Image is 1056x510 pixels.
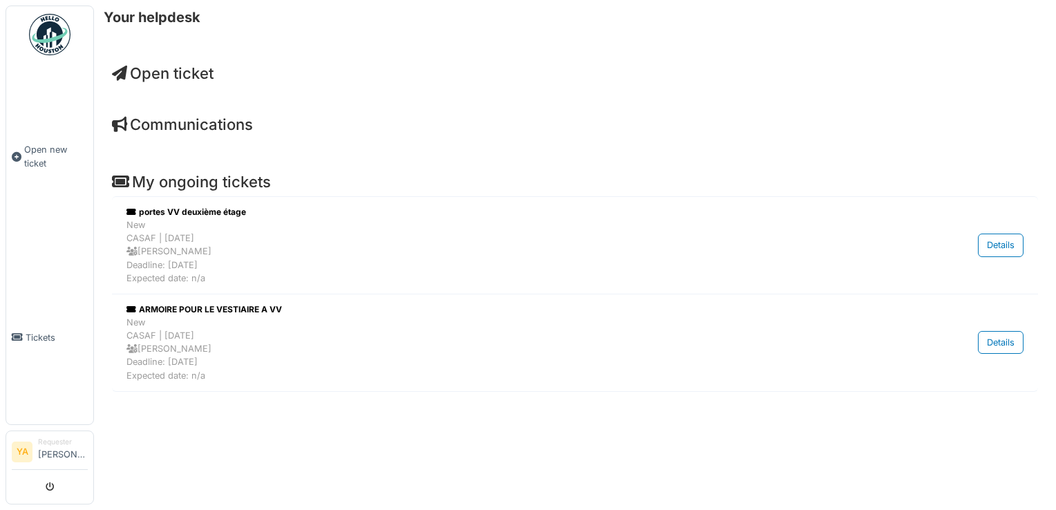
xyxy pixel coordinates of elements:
[104,9,200,26] h6: Your helpdesk
[126,316,880,382] div: New CASAF | [DATE] [PERSON_NAME] Deadline: [DATE] Expected date: n/a
[126,303,880,316] div: ARMOIRE POUR LE VESTIAIRE A VV
[38,437,88,466] li: [PERSON_NAME]
[12,442,32,462] li: YA
[978,234,1024,256] div: Details
[6,250,93,424] a: Tickets
[112,64,214,82] a: Open ticket
[24,143,88,169] span: Open new ticket
[126,206,880,218] div: portes VV deuxième étage
[112,115,1038,133] h4: Communications
[12,437,88,470] a: YA Requester[PERSON_NAME]
[123,300,1027,386] a: ARMOIRE POUR LE VESTIAIRE A VV NewCASAF | [DATE] [PERSON_NAME]Deadline: [DATE]Expected date: n/a ...
[38,437,88,447] div: Requester
[6,63,93,250] a: Open new ticket
[978,331,1024,354] div: Details
[123,202,1027,288] a: portes VV deuxième étage NewCASAF | [DATE] [PERSON_NAME]Deadline: [DATE]Expected date: n/a Details
[26,331,88,344] span: Tickets
[126,218,880,285] div: New CASAF | [DATE] [PERSON_NAME] Deadline: [DATE] Expected date: n/a
[112,173,1038,191] h4: My ongoing tickets
[29,14,70,55] img: Badge_color-CXgf-gQk.svg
